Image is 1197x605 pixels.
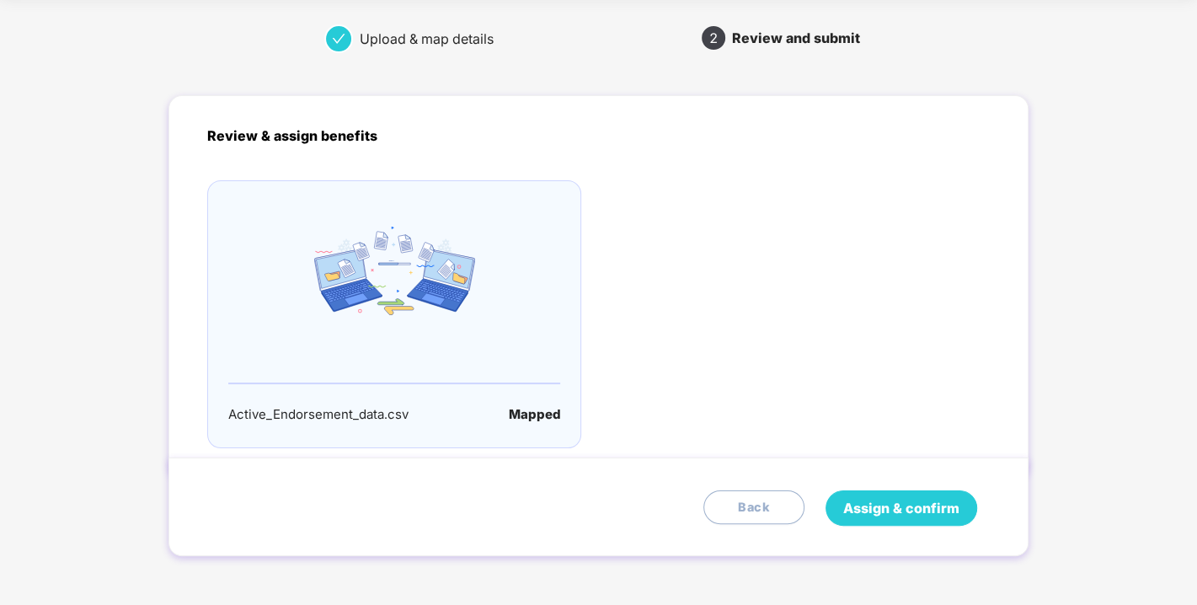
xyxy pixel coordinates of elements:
[703,490,804,524] button: Back
[207,126,990,147] p: Review & assign benefits
[709,31,718,45] span: 2
[228,404,409,425] div: Active_Endorsement_data.csv
[738,498,770,517] span: Back
[732,24,860,51] div: Review and submit
[843,498,959,519] span: Assign & confirm
[314,227,475,315] img: email_icon
[508,404,560,425] div: Mapped
[332,32,345,46] span: check
[360,25,507,52] div: Upload & map details
[826,490,977,526] button: Assign & confirm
